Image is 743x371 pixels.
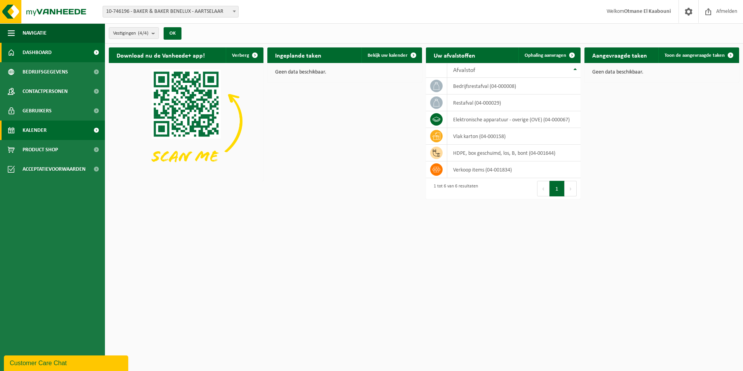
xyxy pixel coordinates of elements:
[23,101,52,121] span: Gebruikers
[103,6,238,17] span: 10-746196 - BAKER & BAKER BENELUX - AARTSELAAR
[23,82,68,101] span: Contactpersonen
[537,181,549,196] button: Previous
[430,180,478,197] div: 1 tot 6 van 6 resultaten
[109,63,263,179] img: Download de VHEPlus App
[23,23,47,43] span: Navigatie
[4,354,130,371] iframe: chat widget
[447,94,581,111] td: restafval (04-000029)
[549,181,565,196] button: 1
[109,27,159,39] button: Vestigingen(4/4)
[23,140,58,159] span: Product Shop
[525,53,566,58] span: Ophaling aanvragen
[267,47,329,63] h2: Ingeplande taken
[447,145,581,161] td: HDPE, box geschuimd, los, B, bont (04-001644)
[447,128,581,145] td: vlak karton (04-000158)
[624,9,671,14] strong: Otmane El Kaabouni
[113,28,148,39] span: Vestigingen
[447,111,581,128] td: elektronische apparatuur - overige (OVE) (04-000067)
[164,27,181,40] button: OK
[665,53,725,58] span: Toon de aangevraagde taken
[138,31,148,36] count: (4/4)
[565,181,577,196] button: Next
[226,47,263,63] button: Verberg
[368,53,408,58] span: Bekijk uw kalender
[232,53,249,58] span: Verberg
[592,70,731,75] p: Geen data beschikbaar.
[275,70,414,75] p: Geen data beschikbaar.
[109,47,213,63] h2: Download nu de Vanheede+ app!
[23,43,52,62] span: Dashboard
[426,47,483,63] h2: Uw afvalstoffen
[584,47,655,63] h2: Aangevraagde taken
[518,47,580,63] a: Ophaling aanvragen
[23,62,68,82] span: Bedrijfsgegevens
[447,78,581,94] td: bedrijfsrestafval (04-000008)
[658,47,738,63] a: Toon de aangevraagde taken
[453,67,475,73] span: Afvalstof
[23,121,47,140] span: Kalender
[361,47,421,63] a: Bekijk uw kalender
[103,6,239,17] span: 10-746196 - BAKER & BAKER BENELUX - AARTSELAAR
[447,161,581,178] td: verkoop items (04-001834)
[23,159,85,179] span: Acceptatievoorwaarden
